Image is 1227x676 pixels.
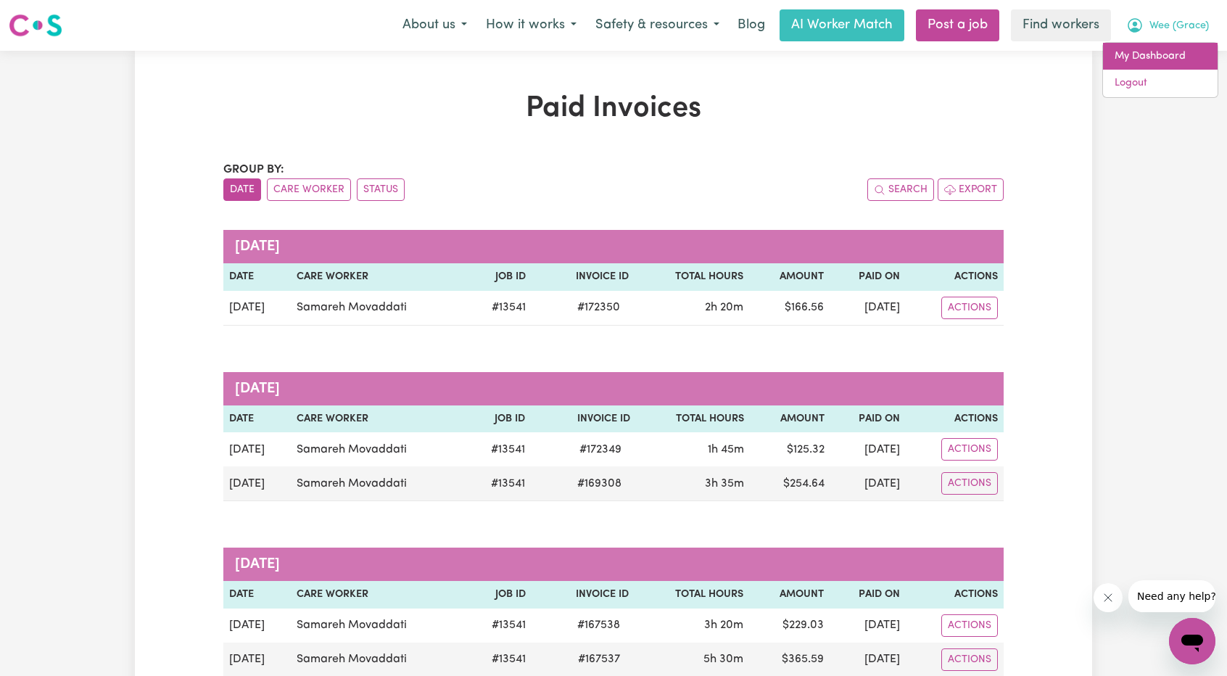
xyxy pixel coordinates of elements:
th: Amount [749,581,830,609]
a: Careseekers logo [9,9,62,42]
span: Group by: [223,164,284,176]
button: sort invoices by date [223,178,261,201]
td: # 13541 [466,466,531,501]
button: Actions [941,438,998,461]
th: Care Worker [291,405,466,433]
button: Actions [941,297,998,319]
button: sort invoices by care worker [267,178,351,201]
th: Total Hours [635,263,749,291]
span: # 172349 [571,441,630,458]
button: sort invoices by paid status [357,178,405,201]
th: Paid On [830,405,906,433]
button: Actions [941,648,998,671]
span: Need any help? [9,10,88,22]
th: Job ID [466,405,531,433]
button: How it works [476,10,586,41]
th: Date [223,581,291,609]
span: # 172350 [569,299,629,316]
h1: Paid Invoices [223,91,1004,126]
span: # 167538 [569,617,629,634]
a: Logout [1103,70,1218,97]
button: Export [938,178,1004,201]
iframe: Message from company [1128,580,1215,612]
th: Job ID [466,581,532,609]
th: Total Hours [636,405,751,433]
a: Post a job [916,9,999,41]
td: Samareh Movaddati [291,291,466,326]
td: [DATE] [223,466,291,501]
th: Care Worker [291,581,466,609]
td: # 13541 [466,609,532,643]
td: $ 166.56 [749,291,830,326]
th: Invoice ID [532,263,635,291]
button: About us [393,10,476,41]
td: [DATE] [830,466,906,501]
button: Actions [941,472,998,495]
span: Wee (Grace) [1149,18,1209,34]
button: My Account [1117,10,1218,41]
img: Careseekers logo [9,12,62,38]
caption: [DATE] [223,548,1004,581]
td: Samareh Movaddati [291,466,466,501]
td: [DATE] [830,609,906,643]
a: Blog [729,9,774,41]
span: # 169308 [569,475,630,492]
a: Find workers [1011,9,1111,41]
td: Samareh Movaddati [291,609,466,643]
td: Samareh Movaddati [291,432,466,466]
th: Actions [906,405,1004,433]
button: Search [867,178,934,201]
caption: [DATE] [223,230,1004,263]
button: Actions [941,614,998,637]
td: # 13541 [466,291,532,326]
th: Actions [906,581,1004,609]
td: $ 229.03 [749,609,830,643]
iframe: Close message [1094,583,1123,612]
td: $ 125.32 [750,432,830,466]
th: Paid On [830,263,906,291]
td: [DATE] [223,609,291,643]
td: [DATE] [223,291,291,326]
th: Date [223,405,291,433]
th: Amount [749,263,830,291]
span: # 167537 [569,651,629,668]
button: Safety & resources [586,10,729,41]
span: 5 hours 30 minutes [703,654,743,665]
span: 2 hours 20 minutes [705,302,743,313]
span: 1 hour 45 minutes [708,444,744,456]
a: AI Worker Match [780,9,904,41]
div: My Account [1102,42,1218,98]
td: # 13541 [466,432,531,466]
td: $ 254.64 [750,466,830,501]
a: My Dashboard [1103,43,1218,70]
td: [DATE] [830,291,906,326]
td: [DATE] [830,432,906,466]
th: Job ID [466,263,532,291]
iframe: Button to launch messaging window [1169,618,1215,664]
th: Total Hours [635,581,749,609]
th: Date [223,263,291,291]
span: 3 hours 20 minutes [704,619,743,631]
th: Invoice ID [531,405,636,433]
th: Actions [906,263,1004,291]
span: 3 hours 35 minutes [705,478,744,490]
th: Invoice ID [532,581,635,609]
th: Paid On [830,581,906,609]
td: [DATE] [223,432,291,466]
caption: [DATE] [223,372,1004,405]
th: Amount [750,405,830,433]
th: Care Worker [291,263,466,291]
